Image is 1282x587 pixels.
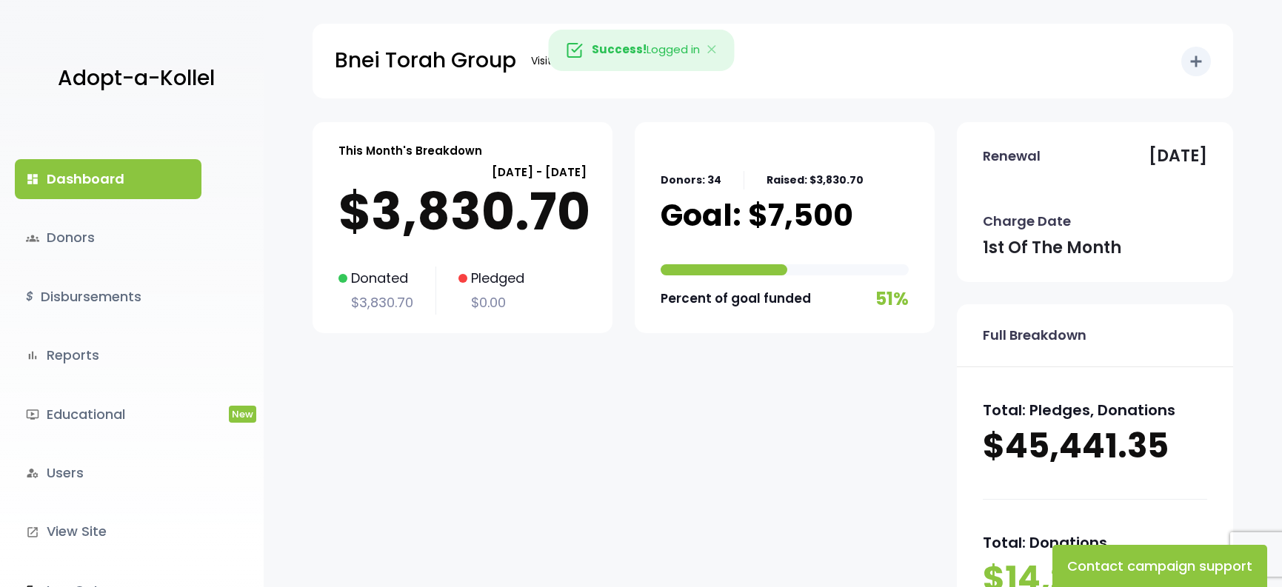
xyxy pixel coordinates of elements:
[661,197,853,234] p: Goal: $7,500
[338,182,587,241] p: $3,830.70
[983,209,1071,233] p: Charge Date
[767,171,864,189] p: Raised: $3,830.70
[338,141,482,161] p: This Month's Breakdown
[26,408,39,421] i: ondemand_video
[15,159,201,199] a: dashboardDashboard
[338,162,587,182] p: [DATE] - [DATE]
[338,266,413,290] p: Donated
[26,172,39,186] i: dashboard
[1149,141,1207,171] p: [DATE]
[548,30,734,71] div: Logged in
[592,41,647,57] strong: Success!
[26,286,33,308] i: $
[50,43,215,115] a: Adopt-a-Kollel
[875,283,909,315] p: 51%
[1187,53,1205,70] i: add
[983,323,1086,347] p: Full Breakdown
[15,511,201,551] a: launchView Site
[983,529,1207,556] p: Total: Donations
[1181,47,1211,76] button: add
[691,30,734,70] button: Close
[229,406,256,423] span: New
[26,349,39,362] i: bar_chart
[458,266,524,290] p: Pledged
[524,47,581,76] a: Visit Site
[15,453,201,493] a: manage_accountsUsers
[15,335,201,375] a: bar_chartReports
[26,232,39,245] span: groups
[15,395,201,435] a: ondemand_videoEducationalNew
[335,42,516,79] p: Bnei Torah Group
[58,60,215,97] p: Adopt-a-Kollel
[983,144,1041,168] p: Renewal
[661,287,811,310] p: Percent of goal funded
[983,233,1121,263] p: 1st of the month
[458,291,524,315] p: $0.00
[15,277,201,317] a: $Disbursements
[661,171,721,189] p: Donors: 34
[983,423,1207,469] p: $45,441.35
[338,291,413,315] p: $3,830.70
[983,397,1207,423] p: Total: Pledges, Donations
[26,466,39,480] i: manage_accounts
[26,526,39,539] i: launch
[15,218,201,258] a: groupsDonors
[1052,545,1267,587] button: Contact campaign support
